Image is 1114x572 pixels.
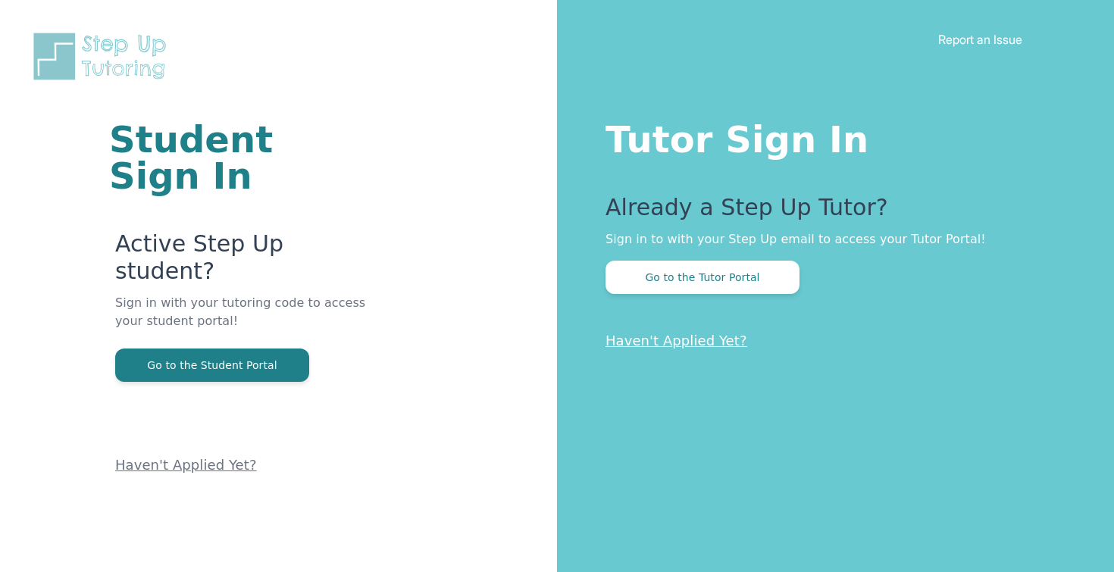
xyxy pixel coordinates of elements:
a: Go to the Tutor Portal [606,270,800,284]
a: Haven't Applied Yet? [115,457,257,473]
p: Sign in with your tutoring code to access your student portal! [115,294,375,349]
a: Haven't Applied Yet? [606,333,747,349]
h1: Tutor Sign In [606,115,1053,158]
a: Go to the Student Portal [115,358,309,372]
button: Go to the Student Portal [115,349,309,382]
p: Active Step Up student? [115,230,375,294]
img: Step Up Tutoring horizontal logo [30,30,176,83]
p: Sign in to with your Step Up email to access your Tutor Portal! [606,230,1053,248]
h1: Student Sign In [109,121,375,194]
a: Report an Issue [938,32,1022,47]
button: Go to the Tutor Portal [606,261,800,294]
p: Already a Step Up Tutor? [606,194,1053,230]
